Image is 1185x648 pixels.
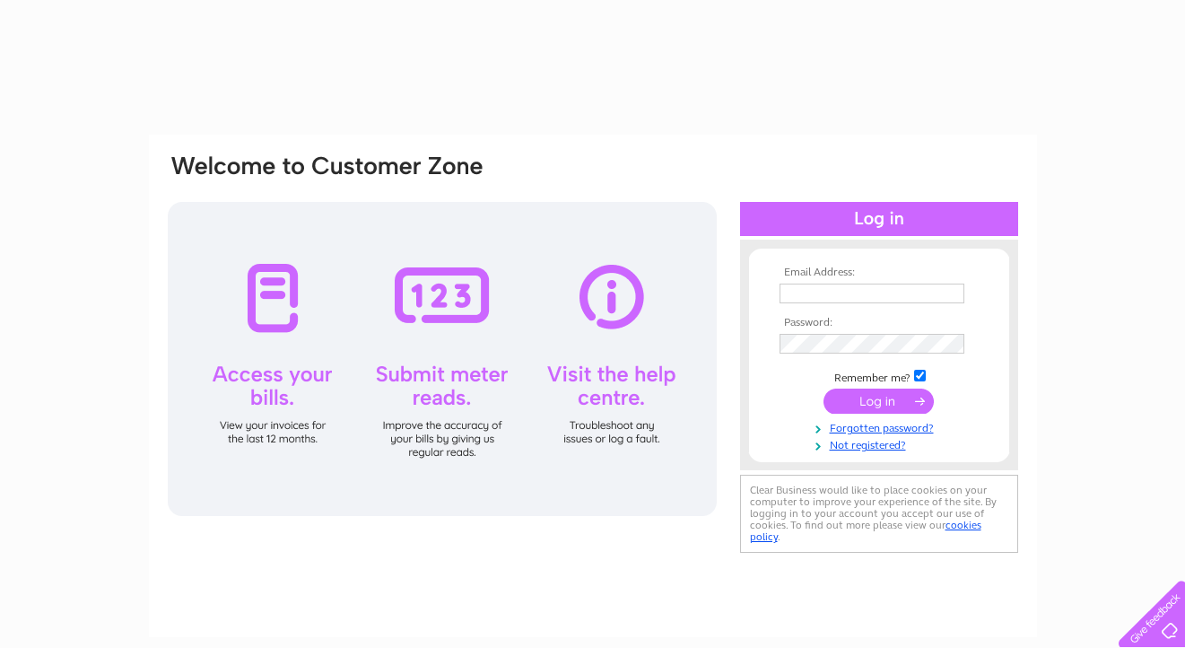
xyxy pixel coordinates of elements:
[775,267,983,279] th: Email Address:
[780,418,983,435] a: Forgotten password?
[775,317,983,329] th: Password:
[740,475,1018,553] div: Clear Business would like to place cookies on your computer to improve your experience of the sit...
[775,367,983,385] td: Remember me?
[750,519,981,543] a: cookies policy
[823,389,934,414] input: Submit
[780,435,983,452] a: Not registered?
